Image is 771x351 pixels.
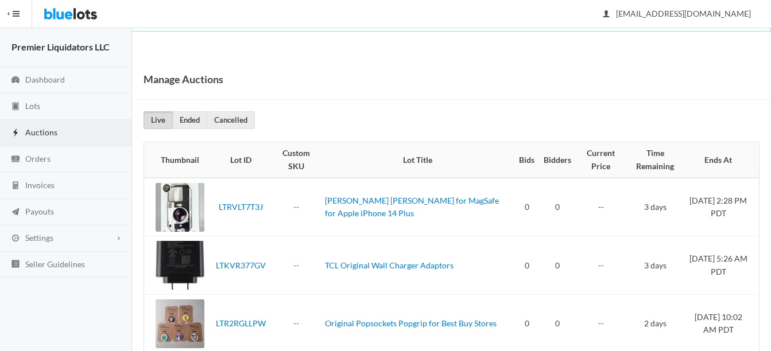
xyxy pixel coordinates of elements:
[325,318,497,328] a: Original Popsockets Popgrip for Best Buy Stores
[539,142,576,178] th: Bidders
[600,9,612,20] ion-icon: person
[576,178,626,236] td: --
[11,41,110,52] strong: Premier Liquidators LLC
[10,181,21,192] ion-icon: calculator
[25,233,53,243] span: Settings
[25,101,40,111] span: Lots
[144,142,209,178] th: Thumbnail
[25,206,54,216] span: Payouts
[293,202,299,212] a: --
[293,260,299,270] a: --
[10,207,21,218] ion-icon: paper plane
[25,127,57,137] span: Auctions
[25,75,65,84] span: Dashboard
[626,142,685,178] th: Time Remaining
[320,142,515,178] th: Lot Title
[626,236,685,295] td: 3 days
[10,128,21,139] ion-icon: flash
[172,111,207,129] a: Ended
[25,154,51,163] span: Orders
[144,111,173,129] a: Live
[10,154,21,165] ion-icon: cash
[626,178,685,236] td: 3 days
[10,75,21,86] ion-icon: speedometer
[685,142,759,178] th: Ends At
[685,178,759,236] td: [DATE] 2:28 PM PDT
[539,236,576,295] td: 0
[10,102,21,112] ion-icon: clipboard
[216,260,266,270] a: LTKVR377GV
[539,178,576,236] td: 0
[325,196,499,219] a: [PERSON_NAME] [PERSON_NAME] for MagSafe for Apple iPhone 14 Plus
[293,318,299,328] a: --
[25,180,55,190] span: Invoices
[273,142,320,178] th: Custom SKU
[685,236,759,295] td: [DATE] 5:26 AM PDT
[216,318,266,328] a: LTR2RGLLPW
[514,142,539,178] th: Bids
[514,178,539,236] td: 0
[514,236,539,295] td: 0
[603,9,751,18] span: [EMAIL_ADDRESS][DOMAIN_NAME]
[209,142,273,178] th: Lot ID
[576,236,626,295] td: --
[207,111,255,129] a: Cancelled
[325,260,454,270] a: TCL Original Wall Charger Adaptors
[10,259,21,270] ion-icon: list box
[576,142,626,178] th: Current Price
[10,233,21,244] ion-icon: cog
[25,259,85,269] span: Seller Guidelines
[144,71,223,88] h1: Manage Auctions
[219,202,263,212] a: LTRVLT7T3J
